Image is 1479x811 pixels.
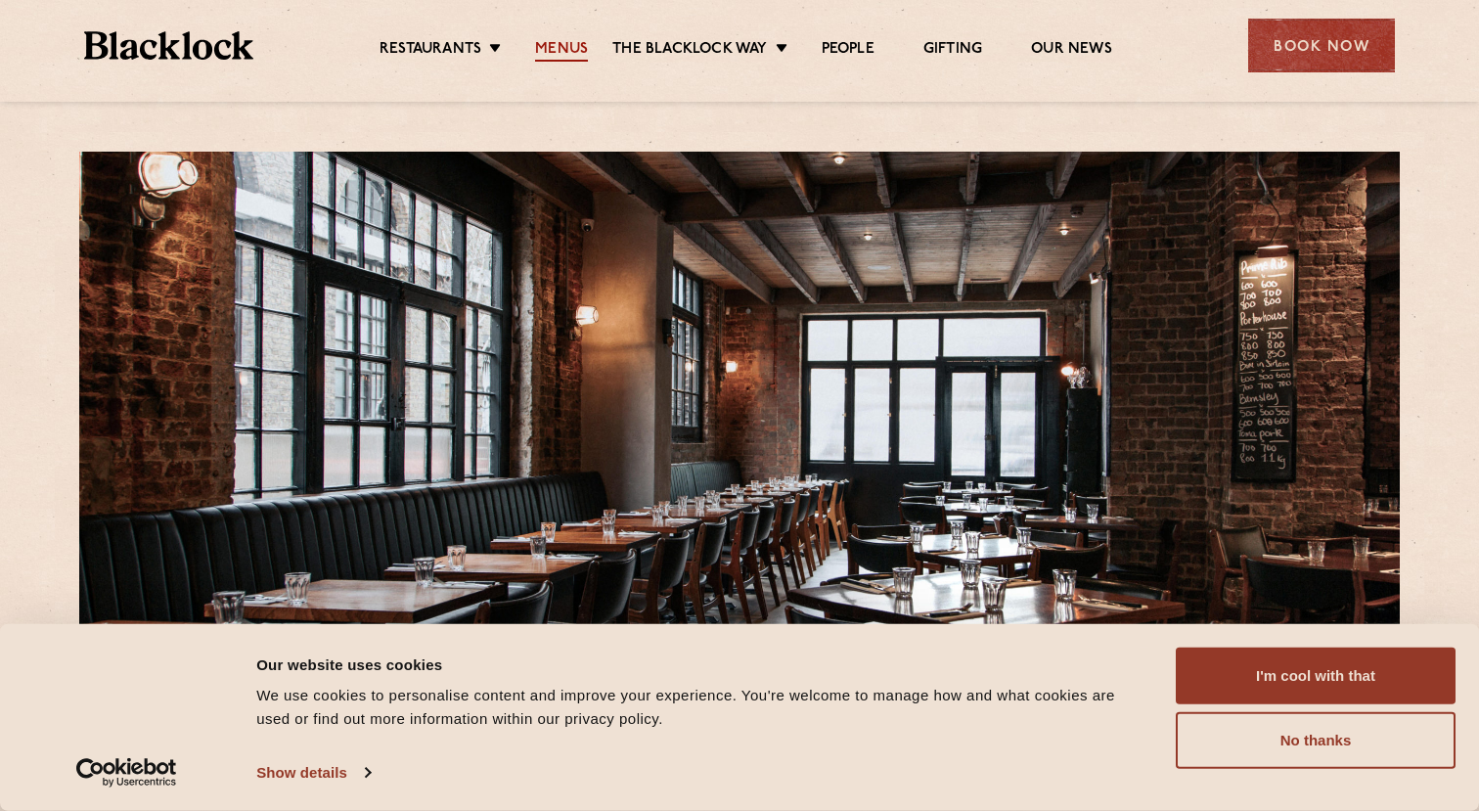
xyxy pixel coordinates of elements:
div: Our website uses cookies [256,653,1132,676]
div: Book Now [1248,19,1395,72]
a: The Blacklock Way [612,40,767,62]
div: We use cookies to personalise content and improve your experience. You're welcome to manage how a... [256,684,1132,731]
a: Usercentrics Cookiebot - opens in a new window [41,758,212,788]
button: I'm cool with that [1176,648,1456,704]
a: Gifting [923,40,982,62]
a: Restaurants [380,40,481,62]
a: Menus [535,40,588,62]
a: People [822,40,874,62]
a: Show details [256,758,370,788]
a: Our News [1031,40,1112,62]
img: BL_Textured_Logo-footer-cropped.svg [84,31,253,60]
button: No thanks [1176,712,1456,769]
